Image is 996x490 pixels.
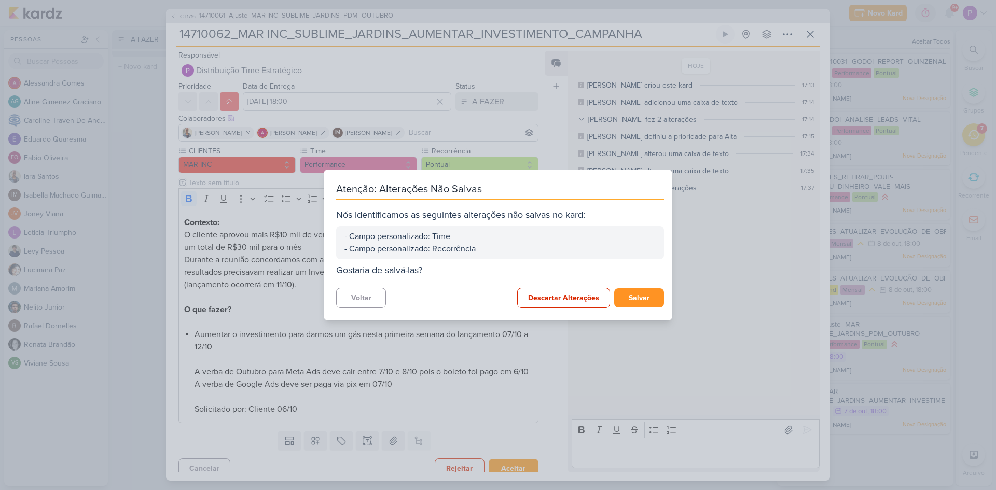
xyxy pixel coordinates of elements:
button: Salvar [614,288,664,307]
button: Descartar Alterações [517,288,610,308]
div: Gostaria de salvá-las? [336,263,664,277]
div: Atenção: Alterações Não Salvas [336,182,664,200]
div: - Campo personalizado: Time [344,230,656,243]
div: Nós identificamos as seguintes alterações não salvas no kard: [336,208,664,222]
button: Voltar [336,288,386,308]
div: - Campo personalizado: Recorrência [344,243,656,255]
